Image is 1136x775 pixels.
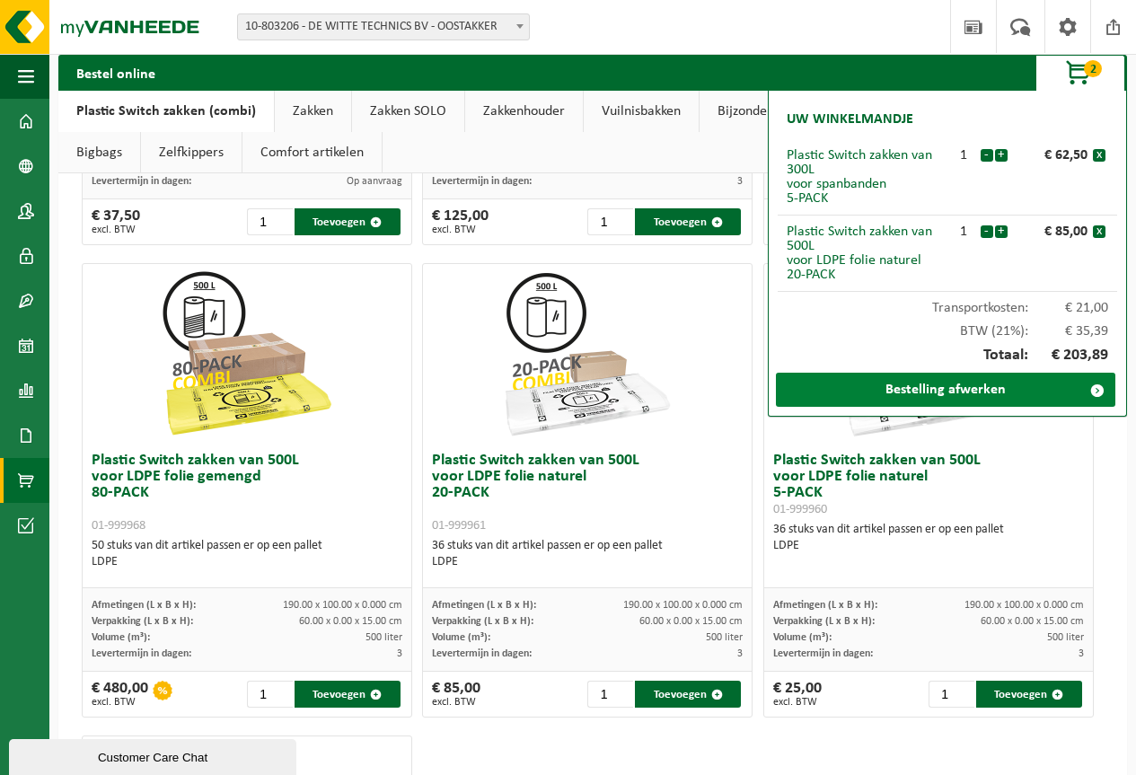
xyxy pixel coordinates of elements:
[635,681,741,708] button: Toevoegen
[347,176,402,187] span: Op aanvraag
[299,616,402,627] span: 60.00 x 0.00 x 15.00 cm
[623,600,743,611] span: 190.00 x 100.00 x 0.000 cm
[639,616,743,627] span: 60.00 x 0.00 x 15.00 cm
[1012,148,1093,163] div: € 62,50
[92,208,140,235] div: € 37,50
[737,176,743,187] span: 3
[92,681,148,708] div: € 480,00
[432,519,486,533] span: 01-999961
[787,148,947,206] div: Plastic Switch zakken van 300L voor spanbanden 5-PACK
[432,208,489,235] div: € 125,00
[635,208,741,235] button: Toevoegen
[237,13,530,40] span: 10-803206 - DE WITTE TECHNICS BV - OOSTAKKER
[584,91,699,132] a: Vuilnisbakken
[981,149,993,162] button: -
[964,600,1084,611] span: 190.00 x 100.00 x 0.000 cm
[432,538,743,570] div: 36 stuks van dit artikel passen er op een pallet
[92,519,145,533] span: 01-999968
[995,149,1008,162] button: +
[275,91,351,132] a: Zakken
[773,453,1084,517] h3: Plastic Switch zakken van 500L voor LDPE folie naturel 5-PACK
[1028,324,1109,339] span: € 35,39
[929,681,974,708] input: 1
[92,600,196,611] span: Afmetingen (L x B x H):
[432,632,490,643] span: Volume (m³):
[397,648,402,659] span: 3
[58,91,274,132] a: Plastic Switch zakken (combi)
[498,264,677,444] img: 01-999961
[1079,648,1084,659] span: 3
[92,225,140,235] span: excl. BTW
[432,648,532,659] span: Levertermijn in dagen:
[432,697,480,708] span: excl. BTW
[778,315,1117,339] div: BTW (21%):
[9,735,300,775] iframe: chat widget
[58,132,140,173] a: Bigbags
[283,600,402,611] span: 190.00 x 100.00 x 0.000 cm
[778,292,1117,315] div: Transportkosten:
[295,681,401,708] button: Toevoegen
[465,91,583,132] a: Zakkenhouder
[295,208,401,235] button: Toevoegen
[706,632,743,643] span: 500 liter
[432,554,743,570] div: LDPE
[92,538,402,570] div: 50 stuks van dit artikel passen er op een pallet
[1093,225,1105,238] button: x
[1093,149,1105,162] button: x
[92,697,148,708] span: excl. BTW
[352,91,464,132] a: Zakken SOLO
[778,100,922,139] h2: Uw winkelmandje
[776,373,1115,407] a: Bestelling afwerken
[787,225,947,282] div: Plastic Switch zakken van 500L voor LDPE folie naturel 20-PACK
[432,176,532,187] span: Levertermijn in dagen:
[58,55,173,90] h2: Bestel online
[432,453,743,533] h3: Plastic Switch zakken van 500L voor LDPE folie naturel 20-PACK
[773,600,877,611] span: Afmetingen (L x B x H):
[242,132,382,173] a: Comfort artikelen
[1012,225,1093,239] div: € 85,00
[247,208,293,235] input: 1
[432,616,533,627] span: Verpakking (L x B x H):
[141,132,242,173] a: Zelfkippers
[773,522,1084,554] div: 36 stuks van dit artikel passen er op een pallet
[947,148,980,163] div: 1
[773,648,873,659] span: Levertermijn in dagen:
[773,538,1084,554] div: LDPE
[773,697,822,708] span: excl. BTW
[737,648,743,659] span: 3
[92,648,191,659] span: Levertermijn in dagen:
[773,503,827,516] span: 01-999960
[92,554,402,570] div: LDPE
[773,616,875,627] span: Verpakking (L x B x H):
[1028,301,1109,315] span: € 21,00
[1028,348,1109,364] span: € 203,89
[432,681,480,708] div: € 85,00
[1084,60,1102,77] span: 2
[92,616,193,627] span: Verpakking (L x B x H):
[995,225,1008,238] button: +
[92,453,402,533] h3: Plastic Switch zakken van 500L voor LDPE folie gemengd 80-PACK
[247,681,293,708] input: 1
[1047,632,1084,643] span: 500 liter
[432,600,536,611] span: Afmetingen (L x B x H):
[92,176,191,187] span: Levertermijn in dagen:
[238,14,529,40] span: 10-803206 - DE WITTE TECHNICS BV - OOSTAKKER
[778,339,1117,373] div: Totaal:
[92,632,150,643] span: Volume (m³):
[947,225,980,239] div: 1
[700,91,902,132] a: Bijzonder en gevaarlijk afval
[981,616,1084,627] span: 60.00 x 0.00 x 15.00 cm
[773,632,832,643] span: Volume (m³):
[365,632,402,643] span: 500 liter
[773,681,822,708] div: € 25,00
[981,225,993,238] button: -
[157,264,337,444] img: 01-999968
[1035,55,1125,91] button: 2
[432,225,489,235] span: excl. BTW
[976,681,1082,708] button: Toevoegen
[587,208,633,235] input: 1
[587,681,633,708] input: 1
